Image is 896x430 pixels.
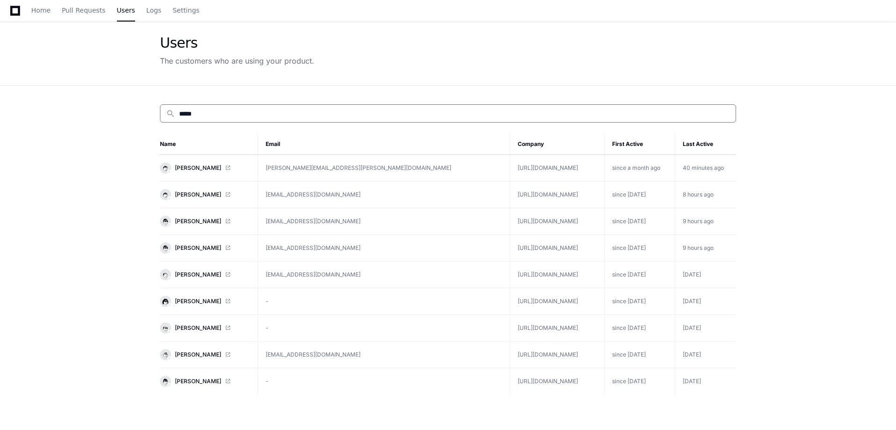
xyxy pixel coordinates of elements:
img: 8.svg [161,163,170,172]
td: since [DATE] [605,182,675,208]
td: [URL][DOMAIN_NAME] [510,235,605,262]
th: Email [258,134,510,155]
span: [PERSON_NAME] [175,191,221,198]
td: [URL][DOMAIN_NAME] [510,182,605,208]
td: since [DATE] [605,262,675,288]
img: 10.svg [161,270,170,279]
span: [PERSON_NAME] [175,244,221,252]
img: 8.svg [161,190,170,199]
span: [PERSON_NAME] [175,218,221,225]
td: since [DATE] [605,208,675,235]
img: 6.svg [161,217,170,226]
a: [PERSON_NAME] [160,242,250,254]
td: - [258,368,510,395]
span: [PERSON_NAME] [175,351,221,358]
td: 9 hours ago [675,208,736,235]
td: [DATE] [675,368,736,395]
img: 13.svg [161,323,170,332]
span: [PERSON_NAME] [175,378,221,385]
td: [DATE] [675,262,736,288]
a: [PERSON_NAME] [160,189,250,200]
td: since a month ago [605,155,675,182]
a: [PERSON_NAME] [160,349,250,360]
span: Users [117,7,135,13]
img: 7.svg [161,350,170,359]
td: [URL][DOMAIN_NAME] [510,155,605,182]
div: The customers who are using your product. [160,55,314,66]
a: [PERSON_NAME] [160,296,250,307]
td: 8 hours ago [675,182,736,208]
a: [PERSON_NAME] [160,376,250,387]
td: since [DATE] [605,288,675,315]
a: [PERSON_NAME] [160,162,250,174]
td: 9 hours ago [675,235,736,262]
td: since [DATE] [605,368,675,395]
td: [EMAIL_ADDRESS][DOMAIN_NAME] [258,342,510,368]
td: 40 minutes ago [675,155,736,182]
img: 12.svg [161,377,170,386]
img: 3.svg [161,297,170,306]
td: [DATE] [675,315,736,342]
th: Name [160,134,258,155]
td: - [258,288,510,315]
td: since [DATE] [605,342,675,368]
td: [EMAIL_ADDRESS][DOMAIN_NAME] [258,182,510,208]
td: [EMAIL_ADDRESS][DOMAIN_NAME] [258,262,510,288]
th: Company [510,134,605,155]
td: [DATE] [675,288,736,315]
td: [EMAIL_ADDRESS][DOMAIN_NAME] [258,235,510,262]
td: [URL][DOMAIN_NAME] [510,342,605,368]
td: [EMAIL_ADDRESS][DOMAIN_NAME] [258,208,510,235]
span: [PERSON_NAME] [175,164,221,172]
span: [PERSON_NAME] [175,324,221,332]
td: since [DATE] [605,235,675,262]
td: [URL][DOMAIN_NAME] [510,208,605,235]
td: [URL][DOMAIN_NAME] [510,262,605,288]
div: Users [160,35,314,51]
th: Last Active [675,134,736,155]
span: Pull Requests [62,7,105,13]
th: First Active [605,134,675,155]
td: - [258,315,510,342]
img: 6.svg [161,243,170,252]
a: [PERSON_NAME] [160,216,250,227]
td: [DATE] [675,342,736,368]
span: [PERSON_NAME] [175,298,221,305]
a: [PERSON_NAME] [160,322,250,334]
a: [PERSON_NAME] [160,269,250,280]
span: Settings [173,7,199,13]
td: [PERSON_NAME][EMAIL_ADDRESS][PERSON_NAME][DOMAIN_NAME] [258,155,510,182]
td: [URL][DOMAIN_NAME] [510,368,605,395]
td: since [DATE] [605,315,675,342]
td: [URL][DOMAIN_NAME] [510,288,605,315]
span: [PERSON_NAME] [175,271,221,278]
span: Home [31,7,51,13]
span: Logs [146,7,161,13]
mat-icon: search [166,109,175,118]
td: [URL][DOMAIN_NAME] [510,315,605,342]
